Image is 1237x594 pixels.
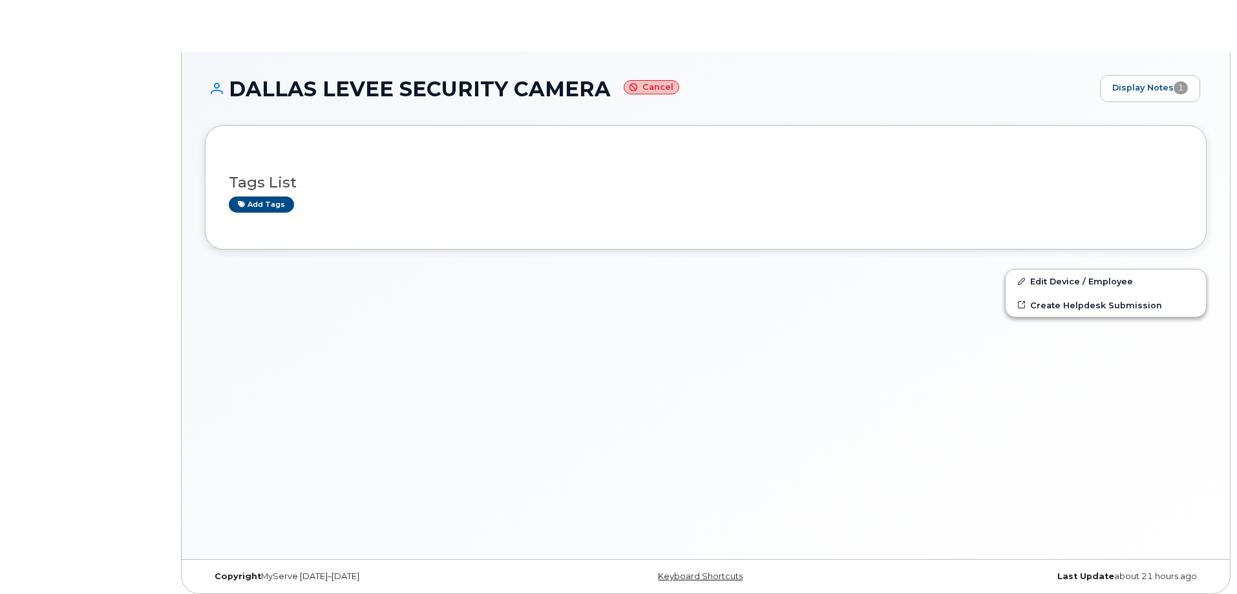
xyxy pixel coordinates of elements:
strong: Copyright [215,571,261,581]
small: Cancel [624,80,679,95]
a: Add tags [229,196,294,213]
a: Edit Device / Employee [1006,270,1206,293]
div: MyServe [DATE]–[DATE] [205,571,539,582]
span: 1 [1174,81,1188,94]
a: Display Notes1 [1100,75,1200,102]
div: about 21 hours ago [872,571,1207,582]
h1: DALLAS LEVEE SECURITY CAMERA [205,78,1094,100]
a: Keyboard Shortcuts [658,571,743,581]
h3: Tags List [229,175,1183,191]
strong: Last Update [1057,571,1114,581]
a: Create Helpdesk Submission [1006,293,1206,317]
